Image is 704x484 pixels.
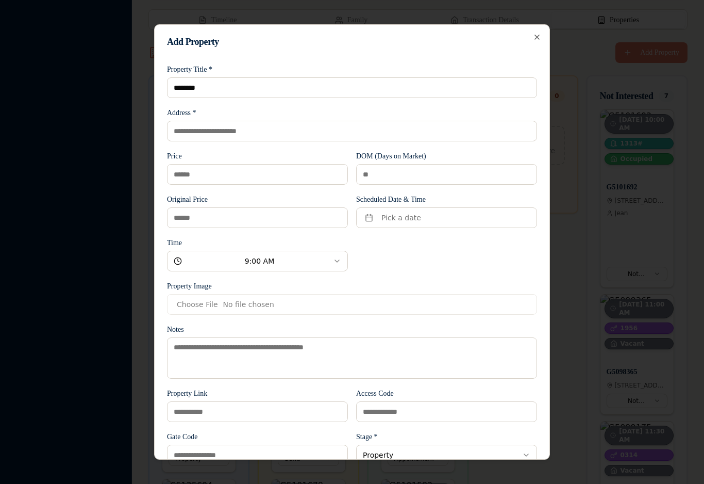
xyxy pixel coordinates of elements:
button: Pick a date [356,207,537,228]
label: Scheduled Date & Time [356,196,426,203]
label: Property Link [167,390,207,397]
label: Access Code [356,390,394,397]
label: Time [167,239,182,247]
label: Address * [167,109,196,117]
h2: Add Property [167,37,537,46]
label: Gate Code [167,433,197,441]
label: Price [167,152,182,160]
label: DOM (Days on Market) [356,152,426,160]
label: Property Title * [167,66,212,73]
label: Original Price [167,196,208,203]
label: Property Image [167,282,212,290]
span: Pick a date [381,213,421,223]
label: Notes [167,326,184,333]
label: Stage * [356,433,378,441]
